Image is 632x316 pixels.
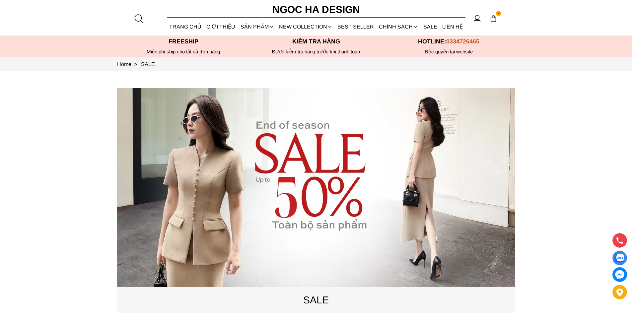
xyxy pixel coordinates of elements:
a: Link to SALE [141,61,155,67]
span: 2 [496,11,501,16]
a: NEW COLLECTION [276,18,335,35]
div: Chính sách [377,18,421,35]
a: BEST SELLER [335,18,377,35]
img: Display image [615,254,624,262]
a: messenger [612,267,627,282]
a: Display image [612,251,627,265]
a: GIỚI THIỆU [204,18,238,35]
p: Hotline: [383,38,515,45]
img: img-CART-ICON-ksit0nf1 [490,15,497,22]
p: Freeship [117,38,250,45]
h6: Độc quyền tại website [383,49,515,55]
div: SẢN PHẨM [238,18,276,35]
a: Link to Home [117,61,141,67]
a: TRANG CHỦ [167,18,204,35]
p: SALE [117,292,515,308]
div: Miễn phí ship cho tất cả đơn hàng [117,49,250,55]
a: LIÊN HỆ [440,18,465,35]
a: Ngoc Ha Design [266,2,366,18]
p: Được kiểm tra hàng trước khi thanh toán [250,49,383,55]
span: > [131,61,140,67]
font: Kiểm tra hàng [292,38,340,45]
span: 0334726465 [446,38,479,45]
a: SALE [421,18,440,35]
